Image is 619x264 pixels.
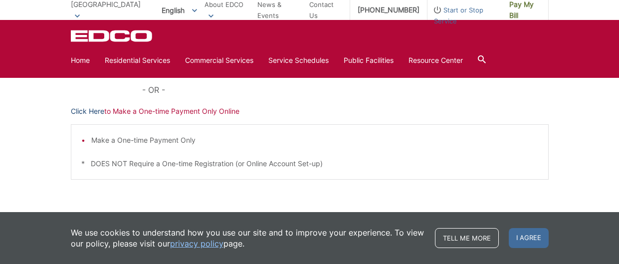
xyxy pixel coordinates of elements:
[71,106,104,117] a: Click Here
[142,83,548,97] p: - OR -
[509,228,549,248] span: I agree
[81,158,538,169] p: * DOES NOT Require a One-time Registration (or Online Account Set-up)
[71,227,425,249] p: We use cookies to understand how you use our site and to improve your experience. To view our pol...
[170,238,223,249] a: privacy policy
[71,55,90,66] a: Home
[154,2,205,18] span: English
[91,135,538,146] li: Make a One-time Payment Only
[185,55,253,66] a: Commercial Services
[105,55,170,66] a: Residential Services
[409,55,463,66] a: Resource Center
[71,106,549,117] p: to Make a One-time Payment Only Online
[268,55,329,66] a: Service Schedules
[435,228,499,248] a: Tell me more
[344,55,394,66] a: Public Facilities
[71,30,154,42] a: EDCD logo. Return to the homepage.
